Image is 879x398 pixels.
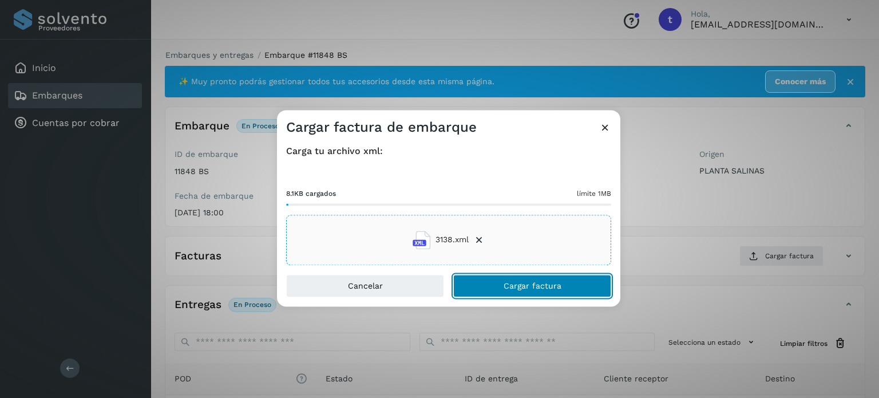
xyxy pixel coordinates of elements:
span: 8.1KB cargados [286,188,336,199]
button: Cargar factura [453,274,611,297]
h3: Cargar factura de embarque [286,119,477,136]
span: límite 1MB [577,188,611,199]
h4: Carga tu archivo xml: [286,145,611,156]
span: 3138.xml [435,234,469,246]
span: Cargar factura [504,282,561,290]
span: Cancelar [348,282,383,290]
button: Cancelar [286,274,444,297]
